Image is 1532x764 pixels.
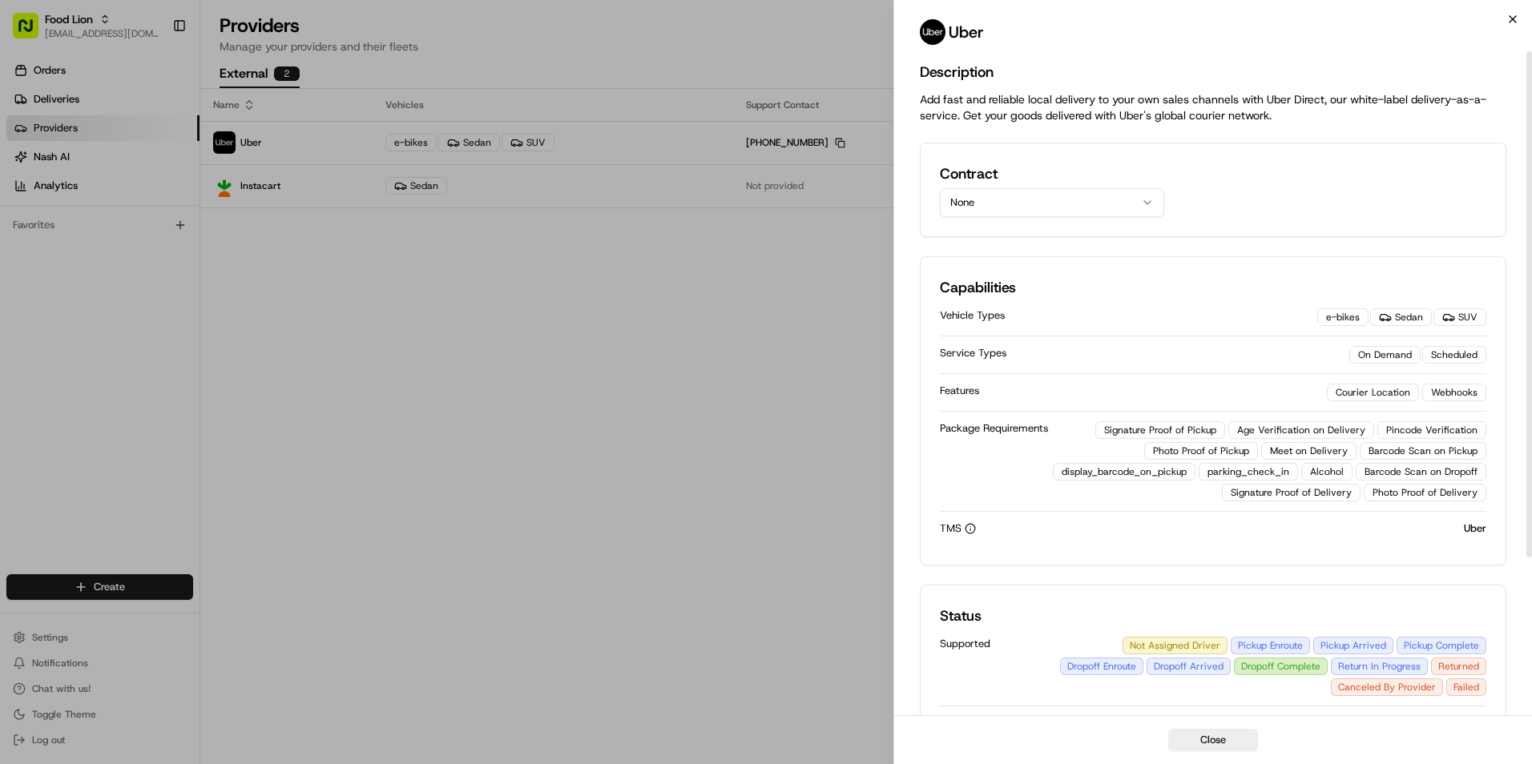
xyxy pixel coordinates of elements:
[16,234,29,247] div: 📗
[920,61,1506,83] h2: Description
[1349,346,1421,364] div: On Demand
[1370,308,1432,326] div: Sedan
[272,158,292,177] button: Start new chat
[32,232,123,248] span: Knowledge Base
[16,64,292,90] p: Welcome 👋
[920,91,1506,123] p: Add fast and reliable local delivery to your own sales channels with Uber Direct, our white-label...
[1199,463,1298,481] div: parking_check_in
[1327,384,1419,401] div: Courier Location
[42,103,264,120] input: Clear
[1222,484,1361,501] div: Signature Proof of Delivery
[1144,442,1258,460] div: Photo Proof of Pickup
[1168,729,1258,751] button: Close
[1095,421,1225,439] div: Signature Proof of Pickup
[940,521,1464,536] div: TMS
[1422,384,1486,401] div: Webhooks
[135,234,148,247] div: 💻
[1053,463,1195,481] div: display_barcode_on_pickup
[1228,421,1374,439] div: Age Verification on Delivery
[1356,463,1486,481] div: Barcode Scan on Dropoff
[940,421,1049,436] div: Package Requirements
[113,271,194,283] a: Powered byPylon
[10,226,129,255] a: 📗Knowledge Base
[1433,308,1486,326] div: SUV
[940,276,1486,299] h2: Capabilities
[129,226,264,255] a: 💻API Documentation
[949,21,984,43] h2: Uber
[159,271,194,283] span: Pylon
[1377,421,1486,439] div: Pincode Verification
[1261,442,1357,460] div: Meet on Delivery
[1301,463,1353,481] div: Alcohol
[1317,308,1369,326] div: e-bikes
[920,19,945,45] img: profile_uber_ahold_partner.png
[1422,346,1486,364] div: Scheduled
[16,153,45,182] img: 1736555255976-a54dd68f-1ca7-489b-9aae-adbdc363a1c4
[940,346,1349,360] div: Service Types
[940,163,1164,185] h2: Contract
[940,605,1486,627] h2: Status
[54,169,203,182] div: We're available if you need us!
[940,637,1049,651] span: Supported
[1464,521,1486,536] p: Uber
[54,153,263,169] div: Start new chat
[1364,484,1486,501] div: Photo Proof of Delivery
[151,232,257,248] span: API Documentation
[1360,442,1486,460] div: Barcode Scan on Pickup
[16,16,48,48] img: Nash
[940,384,1327,398] div: Features
[940,308,1317,323] div: Vehicle Types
